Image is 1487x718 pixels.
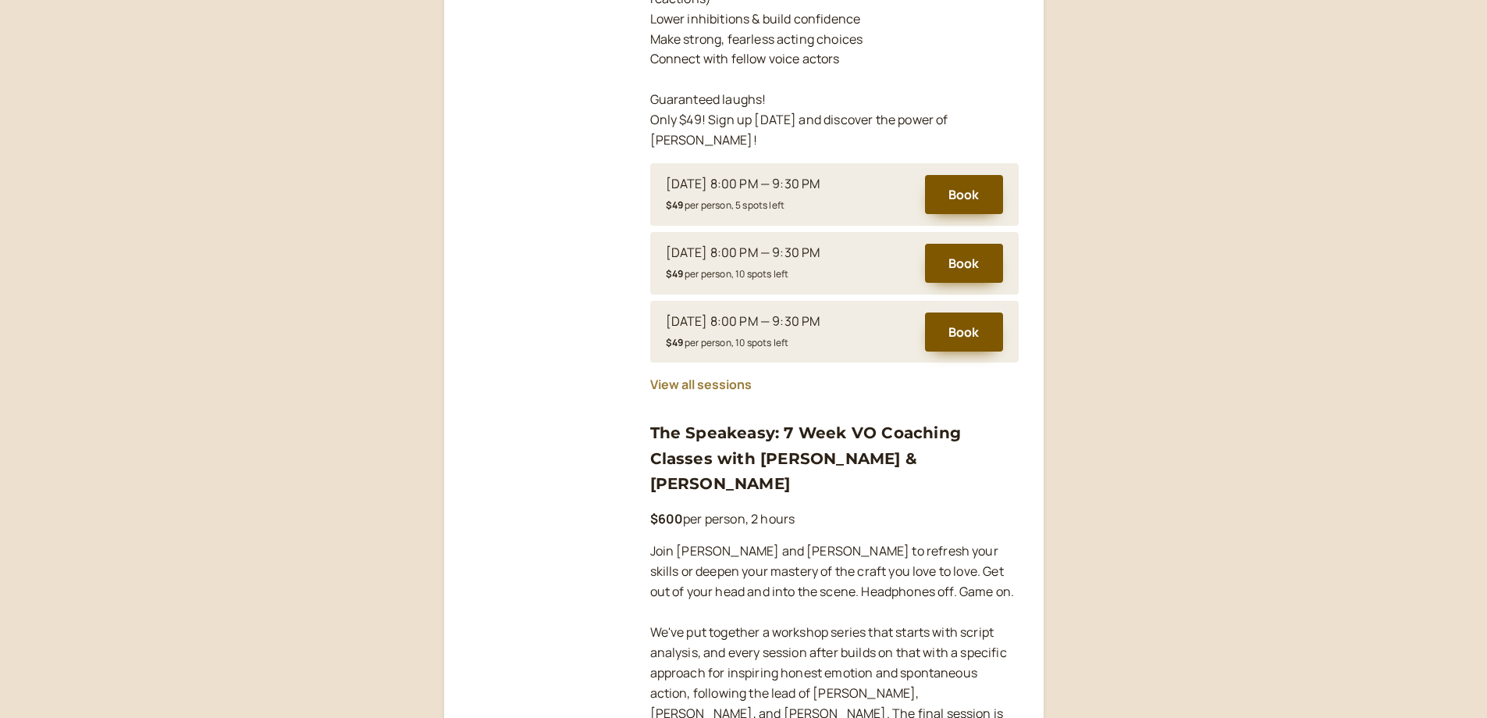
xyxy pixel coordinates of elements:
div: [DATE] 8:00 PM — 9:30 PM [666,174,820,195]
a: The Speakeasy: 7 Week VO Coaching Classes with [PERSON_NAME] & [PERSON_NAME] [650,423,962,493]
b: $49 [666,198,683,212]
div: [DATE] 8:00 PM — 9:30 PM [666,243,820,263]
small: per person, 10 spots left [666,336,789,349]
button: Book [925,313,1003,352]
small: per person, 10 spots left [666,267,789,280]
small: per person, 5 spots left [666,198,785,212]
b: $49 [666,336,683,349]
div: [DATE] 8:00 PM — 9:30 PM [666,312,820,332]
p: per person, 2 hours [650,509,1019,530]
b: $49 [666,267,683,280]
button: View all sessions [650,377,752,391]
b: $600 [650,510,684,527]
button: Book [925,175,1003,214]
button: Book [925,244,1003,283]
